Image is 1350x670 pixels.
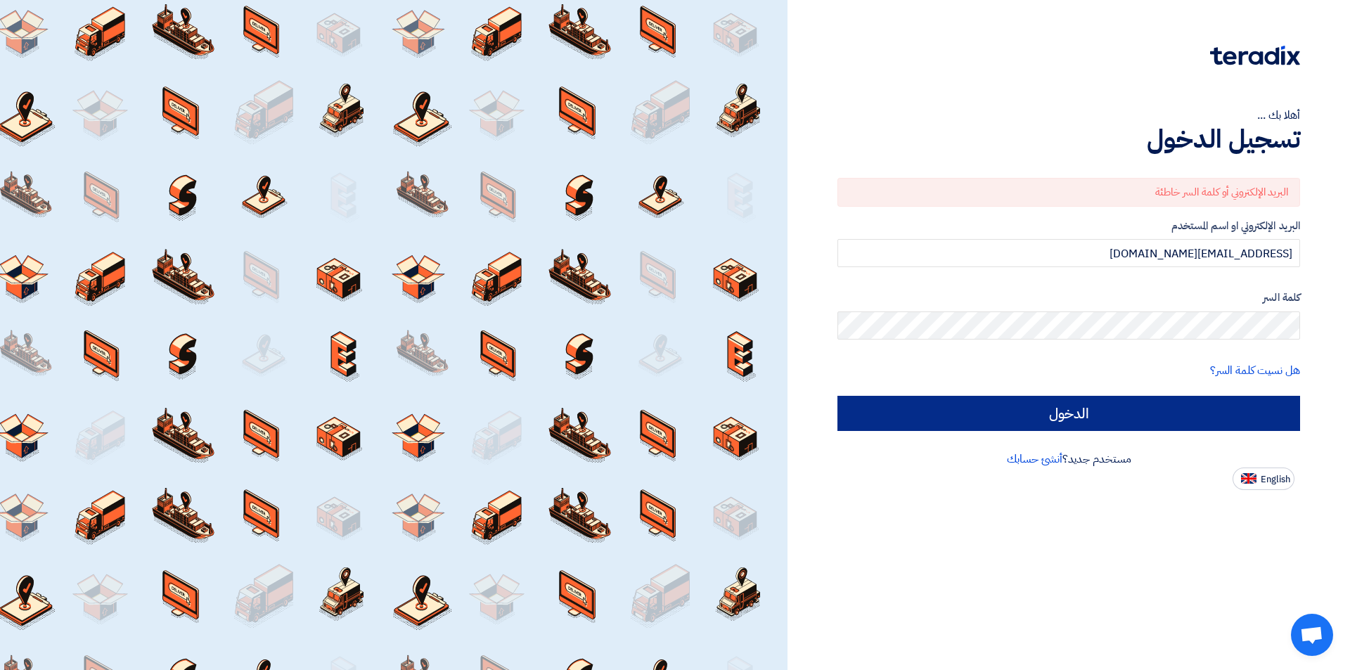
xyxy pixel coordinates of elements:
div: مستخدم جديد؟ [837,451,1300,468]
input: أدخل بريد العمل الإلكتروني او اسم المستخدم الخاص بك ... [837,239,1300,267]
label: كلمة السر [837,290,1300,306]
a: أنشئ حسابك [1007,451,1062,468]
div: البريد الإلكتروني أو كلمة السر خاطئة [837,178,1300,207]
span: English [1261,475,1290,484]
input: الدخول [837,396,1300,431]
div: أهلا بك ... [837,107,1300,124]
img: Teradix logo [1210,46,1300,65]
label: البريد الإلكتروني او اسم المستخدم [837,218,1300,234]
img: en-US.png [1241,473,1256,484]
a: هل نسيت كلمة السر؟ [1210,362,1300,379]
h1: تسجيل الدخول [837,124,1300,155]
button: English [1233,468,1294,490]
a: Open chat [1291,614,1333,656]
